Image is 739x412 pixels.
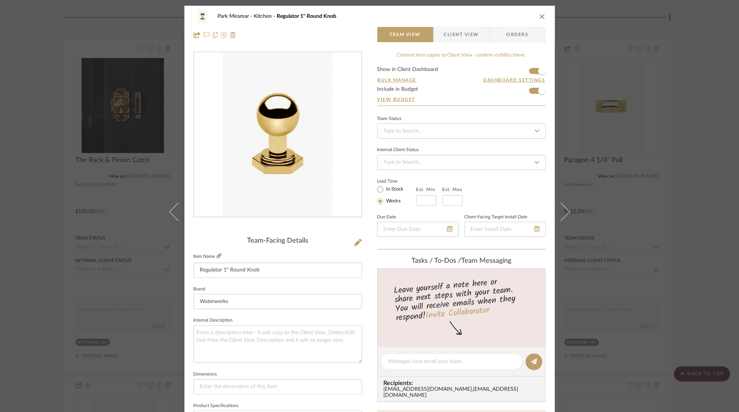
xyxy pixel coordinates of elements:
[377,222,459,237] input: Enter Due Date
[218,14,254,19] span: Park Miramar
[390,27,421,42] span: Team View
[377,185,416,206] mat-radio-group: Select item type
[377,52,546,59] div: Content here copies to Client View - confirm visibility there.
[377,215,396,219] label: Due Date
[194,237,362,245] div: Team-Facing Details
[425,304,490,323] a: Invite Collaborator
[194,404,239,408] label: Product Specifications
[194,263,362,278] input: Enter Item Name
[194,294,362,309] input: Enter Brand
[377,123,546,139] input: Type to Search…
[377,96,546,103] a: View Budget
[377,257,546,265] div: team Messaging
[377,77,417,84] button: Bulk Manage
[444,27,479,42] span: Client View
[443,187,463,192] label: Est. Max
[385,198,401,205] label: Weeks
[384,387,542,399] div: [EMAIL_ADDRESS][DOMAIN_NAME] , [EMAIL_ADDRESS][DOMAIN_NAME]
[377,155,546,170] input: Type to Search…
[223,52,332,217] img: 6923de3a-c54c-43c7-a8a2-95f99c7c4f06_436x436.jpg
[377,178,416,185] label: Lead Time
[194,287,206,291] label: Brand
[194,9,212,24] img: 6923de3a-c54c-43c7-a8a2-95f99c7c4f06_48x40.jpg
[230,32,236,38] img: Remove from project
[194,373,217,376] label: Dimensions
[483,77,546,84] button: Dashboard Settings
[384,380,542,387] span: Recipients:
[385,186,404,193] label: In Stock
[377,117,402,121] div: Team Status
[498,27,537,42] span: Orders
[194,319,233,322] label: Internal Description
[539,13,546,20] button: close
[194,253,221,260] label: Item Name
[277,14,337,19] span: Regulator 1" Round Knob
[465,215,528,219] label: Client-Facing Target Install Date
[416,187,436,192] label: Est. Min
[194,52,362,217] div: 0
[411,257,461,264] span: Tasks / To-Dos /
[465,222,546,237] input: Enter Install Date
[194,379,362,395] input: Enter the dimensions of this item
[376,274,547,325] div: Leave yourself a note here or share next steps with your team. You will receive emails when they ...
[254,14,277,19] span: Kitchen
[377,148,419,152] div: Internal Client Status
